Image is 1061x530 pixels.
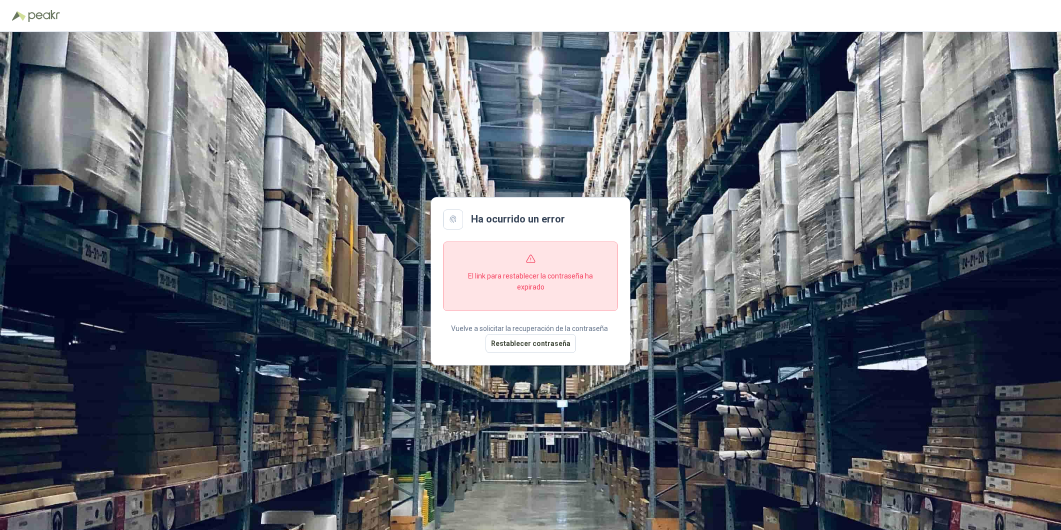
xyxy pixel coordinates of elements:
p: Vuelve a solicitar la recuperación de la contraseña [451,323,610,334]
img: Peakr [28,10,60,22]
button: Restablecer contraseña [486,334,576,353]
p: El link para restablecer la contraseña ha expirado [456,270,605,292]
img: Logo [12,11,26,21]
h2: Ha ocurrido un error [471,211,565,227]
